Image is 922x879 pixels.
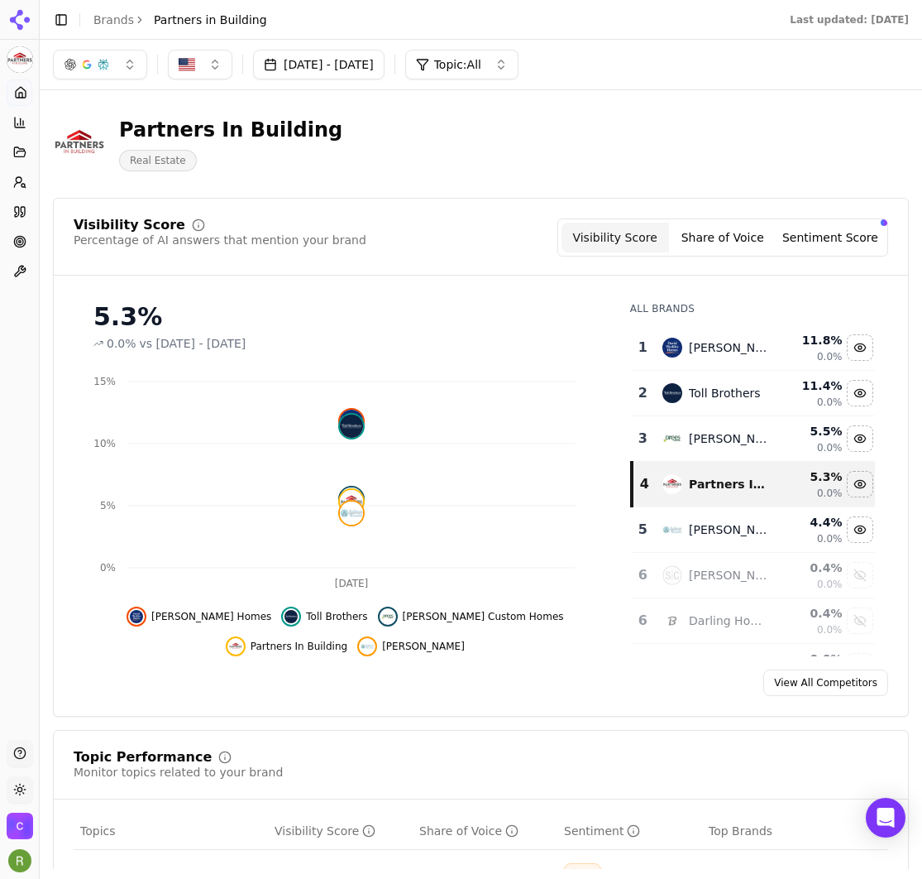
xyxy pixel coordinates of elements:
[781,377,842,394] div: 11.4 %
[632,644,875,689] tr: 0.0%Show j anthony homes data
[80,823,116,839] span: Topics
[93,302,597,332] div: 5.3%
[564,823,640,839] div: Sentiment
[74,219,185,232] div: Visibility Score
[74,232,366,248] div: Percentage of AI answers that mention your brand
[8,849,31,872] button: Open user button
[275,823,375,839] div: Visibility Score
[630,302,875,315] div: All Brands
[130,610,143,623] img: david weekley homes
[662,611,682,631] img: darling homes
[281,607,367,627] button: Hide toll brothers data
[7,813,33,839] button: Open organization switcher
[847,425,873,452] button: Hide drees custom homes data
[689,521,768,538] div: [PERSON_NAME]
[776,223,884,252] button: Sentiment Score
[361,640,374,653] img: ashton woods
[93,376,116,387] tspan: 15%
[781,560,842,576] div: 0.4 %
[662,383,682,403] img: toll brothers
[632,371,875,416] tr: 2toll brothersToll Brothers11.4%0.0%Hide toll brothers data
[340,502,363,525] img: ashton woods
[632,553,875,598] tr: 6shaddock custom[PERSON_NAME] Custom0.4%0.0%Show shaddock custom data
[632,507,875,553] tr: 5ashton woods[PERSON_NAME]4.4%0.0%Hide ashton woods data
[662,520,682,540] img: ashton woods
[557,813,702,850] th: sentiment
[93,438,116,449] tspan: 10%
[226,636,347,656] button: Hide partners in building data
[638,611,646,631] div: 6
[689,385,761,401] div: Toll Brothers
[702,813,888,850] th: Top Brands
[253,50,385,79] button: [DATE] - [DATE]
[434,56,481,73] span: Topic: All
[151,610,271,623] span: [PERSON_NAME] Homes
[638,520,646,540] div: 5
[93,13,134,26] a: Brands
[866,798,905,838] div: Open Intercom Messenger
[763,670,888,696] a: View All Competitors
[632,325,875,371] tr: 1david weekley homes[PERSON_NAME] Homes11.8%0.0%Hide david weekley homes data
[7,813,33,839] img: Crescere Digital
[74,813,268,850] th: Topics
[817,578,843,591] span: 0.0%
[817,396,843,409] span: 0.0%
[638,429,646,449] div: 3
[100,500,116,512] tspan: 5%
[7,46,33,73] button: Current brand: Partners in Building
[662,338,682,358] img: david weekley homes
[335,578,369,589] tspan: [DATE]
[640,474,646,494] div: 4
[689,339,768,356] div: [PERSON_NAME] Homes
[93,12,267,28] nav: breadcrumb
[107,335,136,352] span: 0.0%
[119,117,342,143] div: Partners In Building
[179,56,195,73] img: US
[709,823,772,839] span: Top Brands
[140,335,246,352] span: vs [DATE] - [DATE]
[847,380,873,406] button: Hide toll brothers data
[847,608,873,634] button: Show darling homes data
[119,150,197,171] span: Real Estate
[340,410,363,433] img: david weekley homes
[638,383,646,403] div: 2
[419,823,518,839] div: Share of Voice
[154,12,267,28] span: Partners in Building
[378,607,564,627] button: Hide drees custom homes data
[689,567,768,584] div: [PERSON_NAME] Custom
[306,610,367,623] span: Toll Brothers
[689,476,768,492] div: Partners In Building
[817,350,843,363] span: 0.0%
[630,325,875,689] div: Data table
[413,813,557,850] th: shareOfVoice
[781,468,842,485] div: 5.3 %
[229,640,242,653] img: partners in building
[662,565,682,585] img: shaddock custom
[817,623,843,636] span: 0.0%
[100,562,116,574] tspan: 0%
[74,751,212,764] div: Topic Performance
[632,462,875,507] tr: 4partners in buildingPartners In Building5.3%0.0%Hide partners in building data
[53,118,106,171] img: Partners in Building
[632,598,875,644] tr: 6darling homesDarling Homes0.4%0.0%Show darling homes data
[781,605,842,622] div: 0.4 %
[381,610,394,623] img: drees custom homes
[847,562,873,588] button: Show shaddock custom data
[268,813,413,850] th: visibilityScore
[284,610,298,623] img: toll brothers
[251,640,347,653] span: Partners In Building
[638,338,646,358] div: 1
[561,223,669,252] button: Visibility Score
[632,416,875,462] tr: 3drees custom homes[PERSON_NAME] Custom Homes5.5%0.0%Hide drees custom homes data
[689,430,768,447] div: [PERSON_NAME] Custom Homes
[817,441,843,454] span: 0.0%
[382,640,465,653] span: [PERSON_NAME]
[817,532,843,545] span: 0.0%
[847,516,873,543] button: Hide ashton woods data
[817,487,843,500] span: 0.0%
[781,332,842,348] div: 11.8 %
[781,651,842,667] div: 0.0 %
[847,471,873,497] button: Hide partners in building data
[8,849,31,872] img: Ryan Boe
[403,610,564,623] span: [PERSON_NAME] Custom Homes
